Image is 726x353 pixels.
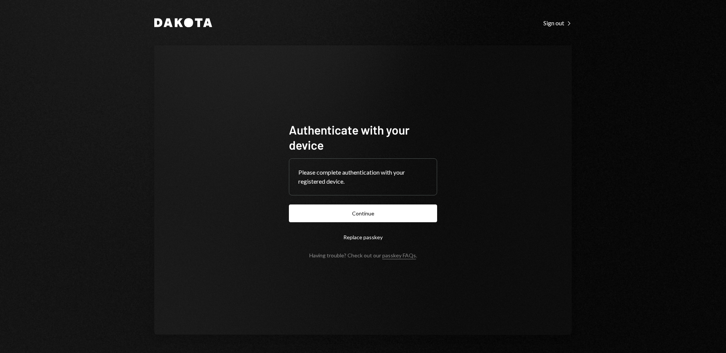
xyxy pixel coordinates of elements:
[382,252,416,259] a: passkey FAQs
[543,19,572,27] a: Sign out
[289,204,437,222] button: Continue
[309,252,417,259] div: Having trouble? Check out our .
[298,168,428,186] div: Please complete authentication with your registered device.
[289,228,437,246] button: Replace passkey
[289,122,437,152] h1: Authenticate with your device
